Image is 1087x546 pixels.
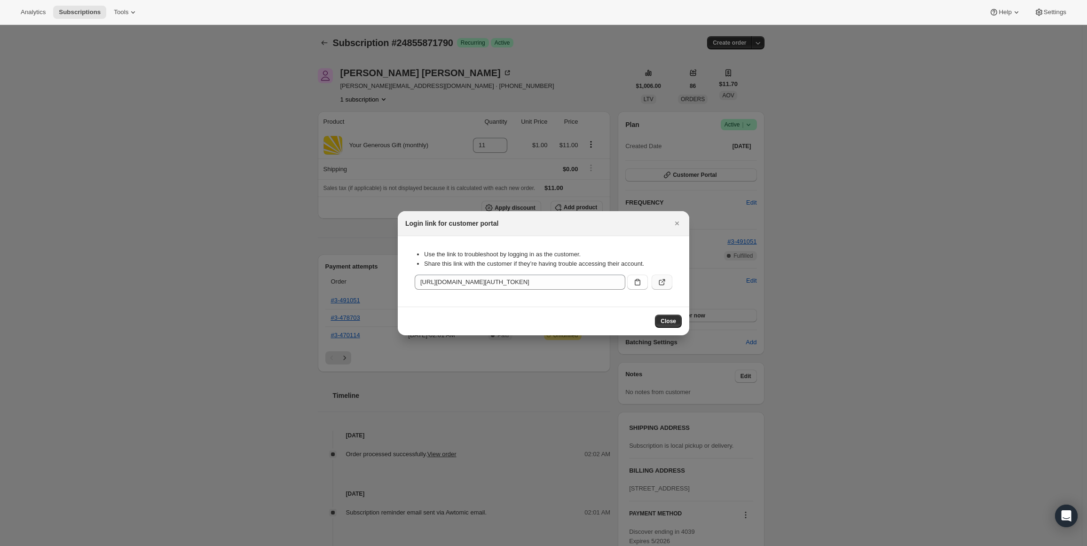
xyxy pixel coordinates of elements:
span: Tools [114,8,128,16]
div: Open Intercom Messenger [1055,505,1078,527]
button: Close [655,315,682,328]
span: Help [999,8,1011,16]
h2: Login link for customer portal [405,219,498,228]
button: Close [670,217,684,230]
button: Subscriptions [53,6,106,19]
button: Tools [108,6,143,19]
button: Analytics [15,6,51,19]
span: Settings [1044,8,1066,16]
li: Use the link to troubleshoot by logging in as the customer. [424,250,672,259]
button: Help [984,6,1026,19]
span: Analytics [21,8,46,16]
span: Subscriptions [59,8,101,16]
li: Share this link with the customer if they’re having trouble accessing their account. [424,259,672,269]
button: Settings [1029,6,1072,19]
span: Close [661,317,676,325]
